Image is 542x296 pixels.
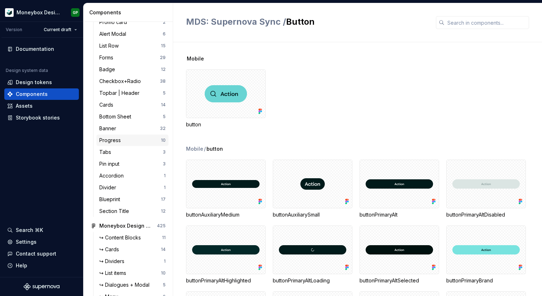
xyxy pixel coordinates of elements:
[161,137,166,143] div: 10
[6,27,22,33] div: Version
[446,211,526,218] div: buttonPrimaryAltDisabled
[96,87,168,99] a: Topbar | Header5
[99,258,127,265] div: ↪ Dividers
[96,256,168,267] a: ↪ Dividers1
[163,90,166,96] div: 5
[4,100,79,112] a: Assets
[186,16,427,28] h2: Button
[99,184,119,191] div: Divider
[164,258,166,264] div: 1
[164,185,166,190] div: 1
[16,45,54,53] div: Documentation
[4,248,79,259] button: Contact support
[186,211,266,218] div: buttonAuxiliaryMedium
[96,194,168,205] a: Blueprint17
[160,126,166,131] div: 32
[99,89,142,97] div: Topbar | Header
[96,267,168,279] a: ↪ List items10
[446,160,526,218] div: buttonPrimaryAltDisabled
[99,234,144,241] div: ↪ Content Blocks
[446,225,526,284] div: buttonPrimaryBrand
[163,282,166,288] div: 5
[96,135,168,146] a: Progress10
[96,99,168,111] a: Cards14
[99,222,153,229] div: Moneybox Design System
[163,19,166,25] div: 2
[206,145,223,152] span: button
[99,172,127,179] div: Accordion
[4,43,79,55] a: Documentation
[186,121,266,128] div: button
[273,160,352,218] div: buttonAuxiliarySmall
[4,77,79,88] a: Design tokens
[16,262,27,269] div: Help
[99,270,129,277] div: ↪ List items
[96,111,168,122] a: Bottom Sheet5
[24,283,60,290] a: Supernova Logo
[5,8,14,17] img: 9de6ca4a-8ec4-4eed-b9a2-3d312393a40a.png
[186,225,266,284] div: buttonPrimaryAltHighlighted
[96,244,168,255] a: ↪ Cards14
[16,250,56,257] div: Contact support
[99,30,129,38] div: Alert Modal
[16,227,43,234] div: Search ⌘K
[96,76,168,87] a: Checkbox+Radio38
[4,236,79,248] a: Settings
[99,160,122,168] div: Pin input
[4,88,79,100] a: Components
[73,10,78,15] div: GP
[161,270,166,276] div: 10
[163,161,166,167] div: 3
[273,277,352,284] div: buttonPrimaryAltLoading
[99,137,124,144] div: Progress
[96,146,168,158] a: Tabs3
[16,102,33,110] div: Assets
[273,211,352,218] div: buttonAuxiliarySmall
[88,220,168,232] a: Moneybox Design System425
[162,235,166,241] div: 11
[273,225,352,284] div: buttonPrimaryAltLoading
[204,145,206,152] span: /
[161,43,166,49] div: 15
[99,42,122,49] div: List Row
[16,91,48,98] div: Components
[99,281,152,288] div: ↪ Dialogues + Modal
[161,67,166,72] div: 12
[96,52,168,63] a: Forms29
[96,64,168,75] a: Badge12
[99,54,116,61] div: Forms
[41,25,80,35] button: Current draft
[96,16,168,28] a: Promo card2
[96,28,168,40] a: Alert Modal6
[16,238,37,246] div: Settings
[99,149,114,156] div: Tabs
[16,9,62,16] div: Moneybox Design System
[99,196,123,203] div: Blueprint
[96,170,168,181] a: Accordion1
[161,102,166,108] div: 14
[160,55,166,60] div: 29
[186,160,266,218] div: buttonAuxiliaryMedium
[161,208,166,214] div: 12
[187,55,204,62] span: Mobile
[163,149,166,155] div: 3
[161,196,166,202] div: 17
[444,16,529,29] input: Search in components...
[360,160,439,218] div: buttonPrimaryAlt
[99,125,119,132] div: Banner
[360,211,439,218] div: buttonPrimaryAlt
[96,232,168,243] a: ↪ Content Blocks11
[160,78,166,84] div: 38
[99,113,134,120] div: Bottom Sheet
[4,112,79,123] a: Storybook stories
[16,114,60,121] div: Storybook stories
[99,66,118,73] div: Badge
[96,279,168,291] a: ↪ Dialogues + Modal5
[186,277,266,284] div: buttonPrimaryAltHighlighted
[186,145,203,152] div: Mobile
[44,27,71,33] span: Current draft
[164,173,166,179] div: 1
[161,247,166,252] div: 14
[99,246,122,253] div: ↪ Cards
[1,5,82,20] button: Moneybox Design SystemGP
